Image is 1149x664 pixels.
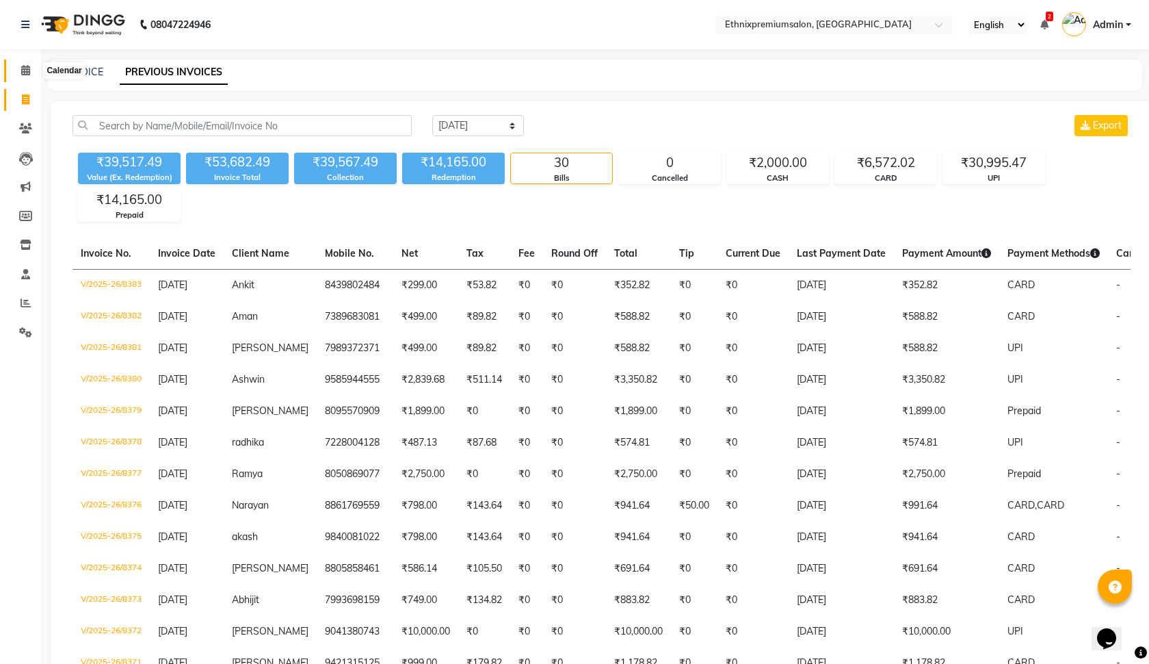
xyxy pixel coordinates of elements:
[458,301,510,333] td: ₹89.82
[393,269,458,301] td: ₹299.00
[317,301,393,333] td: 7389683081
[606,459,671,490] td: ₹2,750.00
[232,342,308,354] span: [PERSON_NAME]
[393,490,458,522] td: ₹798.00
[606,364,671,396] td: ₹3,350.82
[158,531,187,543] span: [DATE]
[543,459,606,490] td: ₹0
[325,247,374,259] span: Mobile No.
[789,553,894,585] td: [DATE]
[150,5,211,44] b: 08047224946
[72,269,150,301] td: V/2025-26/8383
[543,427,606,459] td: ₹0
[789,522,894,553] td: [DATE]
[543,364,606,396] td: ₹0
[551,247,598,259] span: Round Off
[543,396,606,427] td: ₹0
[78,153,181,172] div: ₹39,517.49
[1007,499,1037,511] span: CARD,
[1007,310,1035,322] span: CARD
[458,364,510,396] td: ₹511.14
[510,585,543,616] td: ₹0
[466,247,484,259] span: Tax
[510,396,543,427] td: ₹0
[671,553,717,585] td: ₹0
[158,373,187,385] span: [DATE]
[894,333,999,364] td: ₹588.82
[789,490,894,522] td: [DATE]
[518,247,535,259] span: Fee
[1074,115,1128,136] button: Export
[726,247,780,259] span: Current Due
[606,585,671,616] td: ₹883.82
[1116,531,1120,543] span: -
[1007,531,1035,543] span: CARD
[158,625,187,637] span: [DATE]
[789,616,894,648] td: [DATE]
[671,616,717,648] td: ₹0
[619,173,720,184] div: Cancelled
[232,279,254,291] span: Ankit
[510,269,543,301] td: ₹0
[120,60,228,85] a: PREVIOUS INVOICES
[158,247,215,259] span: Invoice Date
[543,522,606,553] td: ₹0
[894,364,999,396] td: ₹3,350.82
[393,301,458,333] td: ₹499.00
[1046,12,1053,21] span: 2
[232,468,263,480] span: Ramya
[717,269,789,301] td: ₹0
[72,364,150,396] td: V/2025-26/8380
[232,247,289,259] span: Client Name
[78,172,181,183] div: Value (Ex. Redemption)
[458,333,510,364] td: ₹89.82
[717,427,789,459] td: ₹0
[671,396,717,427] td: ₹0
[317,490,393,522] td: 8861769559
[393,396,458,427] td: ₹1,899.00
[606,396,671,427] td: ₹1,899.00
[186,172,289,183] div: Invoice Total
[1007,562,1035,574] span: CARD
[232,436,264,448] span: radhika
[72,396,150,427] td: V/2025-26/8379
[458,585,510,616] td: ₹134.82
[232,499,269,511] span: Narayan
[511,173,612,184] div: Bills
[614,247,637,259] span: Total
[158,405,187,417] span: [DATE]
[1007,468,1041,480] span: Prepaid
[1007,405,1041,417] span: Prepaid
[458,616,510,648] td: ₹0
[671,459,717,490] td: ₹0
[1007,342,1023,354] span: UPI
[894,301,999,333] td: ₹588.82
[158,310,187,322] span: [DATE]
[727,173,828,184] div: CASH
[510,459,543,490] td: ₹0
[894,396,999,427] td: ₹1,899.00
[1007,436,1023,448] span: UPI
[72,522,150,553] td: V/2025-26/8375
[606,301,671,333] td: ₹588.82
[727,153,828,173] div: ₹2,000.00
[158,279,187,291] span: [DATE]
[671,269,717,301] td: ₹0
[35,5,129,44] img: logo
[1040,18,1048,31] a: 2
[717,364,789,396] td: ₹0
[671,427,717,459] td: ₹0
[158,342,187,354] span: [DATE]
[1116,405,1120,417] span: -
[671,364,717,396] td: ₹0
[317,364,393,396] td: 9585944555
[543,490,606,522] td: ₹0
[543,585,606,616] td: ₹0
[1037,499,1064,511] span: CARD
[232,625,308,637] span: [PERSON_NAME]
[158,468,187,480] span: [DATE]
[1116,310,1120,322] span: -
[1116,279,1120,291] span: -
[72,553,150,585] td: V/2025-26/8374
[158,499,187,511] span: [DATE]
